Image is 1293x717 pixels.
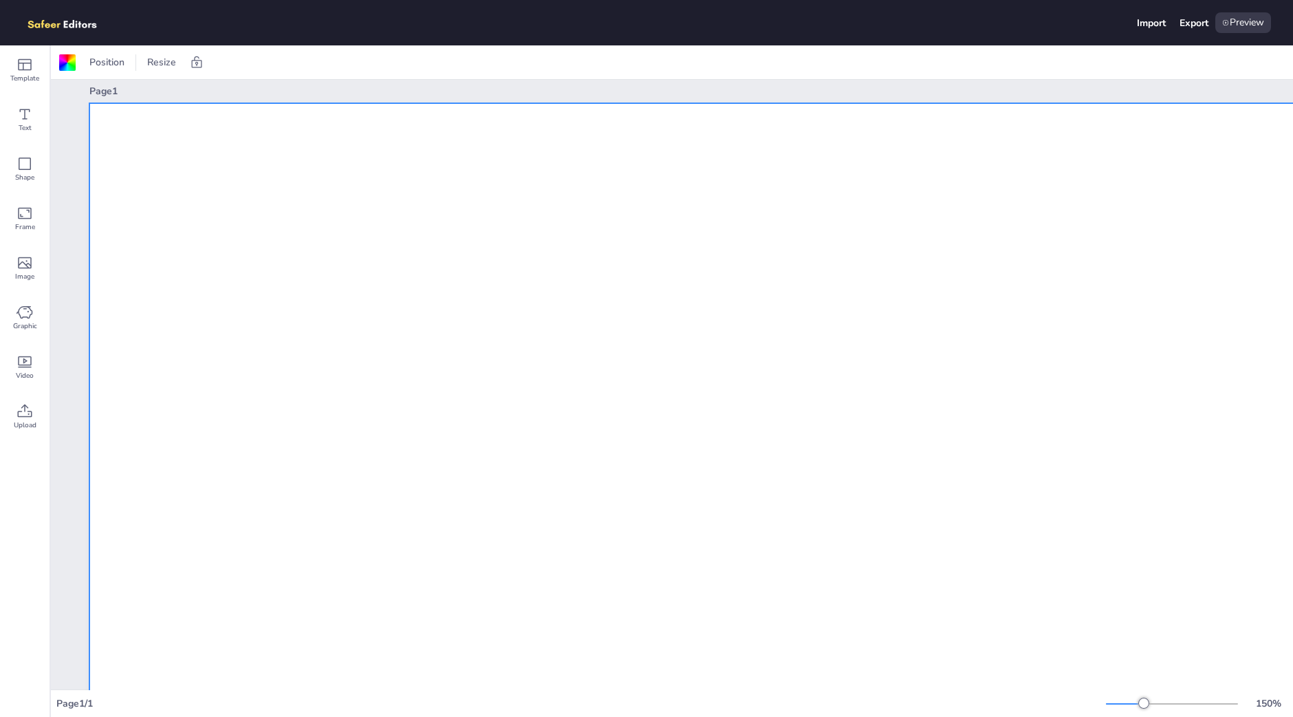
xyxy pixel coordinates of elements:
[15,172,34,183] span: Shape
[1137,17,1166,30] div: Import
[56,697,1106,710] div: Page 1 / 1
[1215,12,1271,33] div: Preview
[1180,17,1208,30] div: Export
[87,56,127,69] span: Position
[16,370,34,381] span: Video
[1252,697,1285,710] div: 150 %
[10,73,39,84] span: Template
[14,420,36,431] span: Upload
[13,321,37,332] span: Graphic
[22,12,117,33] img: logo.png
[19,122,32,133] span: Text
[15,271,34,282] span: Image
[144,56,179,69] span: Resize
[15,222,35,233] span: Frame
